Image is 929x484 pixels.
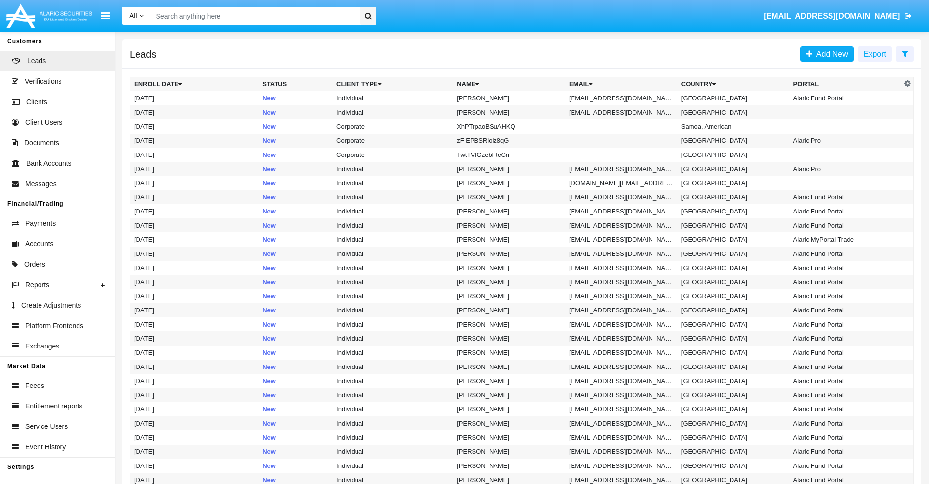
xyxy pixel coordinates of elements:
td: Corporate [333,134,453,148]
a: [EMAIL_ADDRESS][DOMAIN_NAME] [759,2,917,30]
td: [PERSON_NAME] [453,289,565,303]
td: Alaric Fund Portal [790,317,902,331]
span: Create Adjustments [21,300,81,310]
th: Country [677,77,790,92]
span: Verifications [25,77,61,87]
span: All [129,12,137,19]
td: [PERSON_NAME] [453,176,565,190]
td: [GEOGRAPHIC_DATA] [677,261,790,275]
td: [DATE] [130,247,259,261]
td: New [258,148,333,162]
td: New [258,190,333,204]
td: [GEOGRAPHIC_DATA] [677,416,790,430]
td: [PERSON_NAME] [453,218,565,232]
td: Corporate [333,119,453,134]
input: Search [151,7,356,25]
td: [EMAIL_ADDRESS][DOMAIN_NAME] [565,459,677,473]
span: Clients [26,97,47,107]
span: Entitlement reports [25,401,83,411]
td: Individual [333,303,453,317]
td: [PERSON_NAME] [453,105,565,119]
td: [PERSON_NAME] [453,247,565,261]
td: Alaric Fund Portal [790,91,902,105]
td: New [258,218,333,232]
td: [DATE] [130,105,259,119]
td: Individual [333,218,453,232]
td: New [258,459,333,473]
td: New [258,247,333,261]
td: [DATE] [130,445,259,459]
td: Individual [333,275,453,289]
td: [PERSON_NAME] [453,232,565,247]
td: [PERSON_NAME] [453,388,565,402]
td: Individual [333,162,453,176]
td: Individual [333,388,453,402]
td: New [258,317,333,331]
td: [DATE] [130,317,259,331]
td: [EMAIL_ADDRESS][DOMAIN_NAME] [565,232,677,247]
span: Platform Frontends [25,321,83,331]
td: New [258,91,333,105]
td: [DATE] [130,162,259,176]
td: [GEOGRAPHIC_DATA] [677,275,790,289]
img: Logo image [5,1,94,30]
td: [GEOGRAPHIC_DATA] [677,360,790,374]
td: [PERSON_NAME] [453,275,565,289]
h5: Leads [130,50,157,58]
td: New [258,360,333,374]
td: [PERSON_NAME] [453,331,565,346]
td: [PERSON_NAME] [453,346,565,360]
td: [EMAIL_ADDRESS][DOMAIN_NAME] [565,374,677,388]
td: [PERSON_NAME] [453,445,565,459]
td: [GEOGRAPHIC_DATA] [677,204,790,218]
td: Individual [333,289,453,303]
td: New [258,289,333,303]
td: Individual [333,360,453,374]
td: New [258,388,333,402]
td: [DATE] [130,134,259,148]
th: Portal [790,77,902,92]
td: [DATE] [130,204,259,218]
th: Email [565,77,677,92]
span: Export [864,50,886,58]
th: Status [258,77,333,92]
td: [PERSON_NAME] [453,204,565,218]
td: Alaric Pro [790,162,902,176]
td: [PERSON_NAME] [453,416,565,430]
td: [GEOGRAPHIC_DATA] [677,445,790,459]
span: Leads [27,56,46,66]
td: XhPTrpaoBSuAHKQ [453,119,565,134]
td: [EMAIL_ADDRESS][DOMAIN_NAME] [565,275,677,289]
td: Alaric Fund Portal [790,445,902,459]
td: Individual [333,331,453,346]
td: [DATE] [130,459,259,473]
td: TwtTVfGzeblRcCn [453,148,565,162]
td: Alaric Fund Portal [790,430,902,445]
td: Individual [333,430,453,445]
td: [DATE] [130,176,259,190]
td: [DATE] [130,190,259,204]
td: [EMAIL_ADDRESS][DOMAIN_NAME] [565,430,677,445]
td: [GEOGRAPHIC_DATA] [677,148,790,162]
td: [GEOGRAPHIC_DATA] [677,346,790,360]
span: Bank Accounts [26,158,72,169]
td: New [258,204,333,218]
td: [DATE] [130,388,259,402]
td: [GEOGRAPHIC_DATA] [677,176,790,190]
td: Alaric Fund Portal [790,402,902,416]
td: Individual [333,402,453,416]
td: Individual [333,190,453,204]
td: [PERSON_NAME] [453,162,565,176]
td: New [258,303,333,317]
td: [DATE] [130,331,259,346]
td: New [258,232,333,247]
td: New [258,416,333,430]
td: New [258,134,333,148]
span: Add New [812,50,848,58]
td: Individual [333,105,453,119]
td: [EMAIL_ADDRESS][DOMAIN_NAME] [565,402,677,416]
td: [PERSON_NAME] [453,91,565,105]
td: Alaric Fund Portal [790,416,902,430]
td: Alaric MyPortal Trade [790,232,902,247]
span: Event History [25,442,66,452]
